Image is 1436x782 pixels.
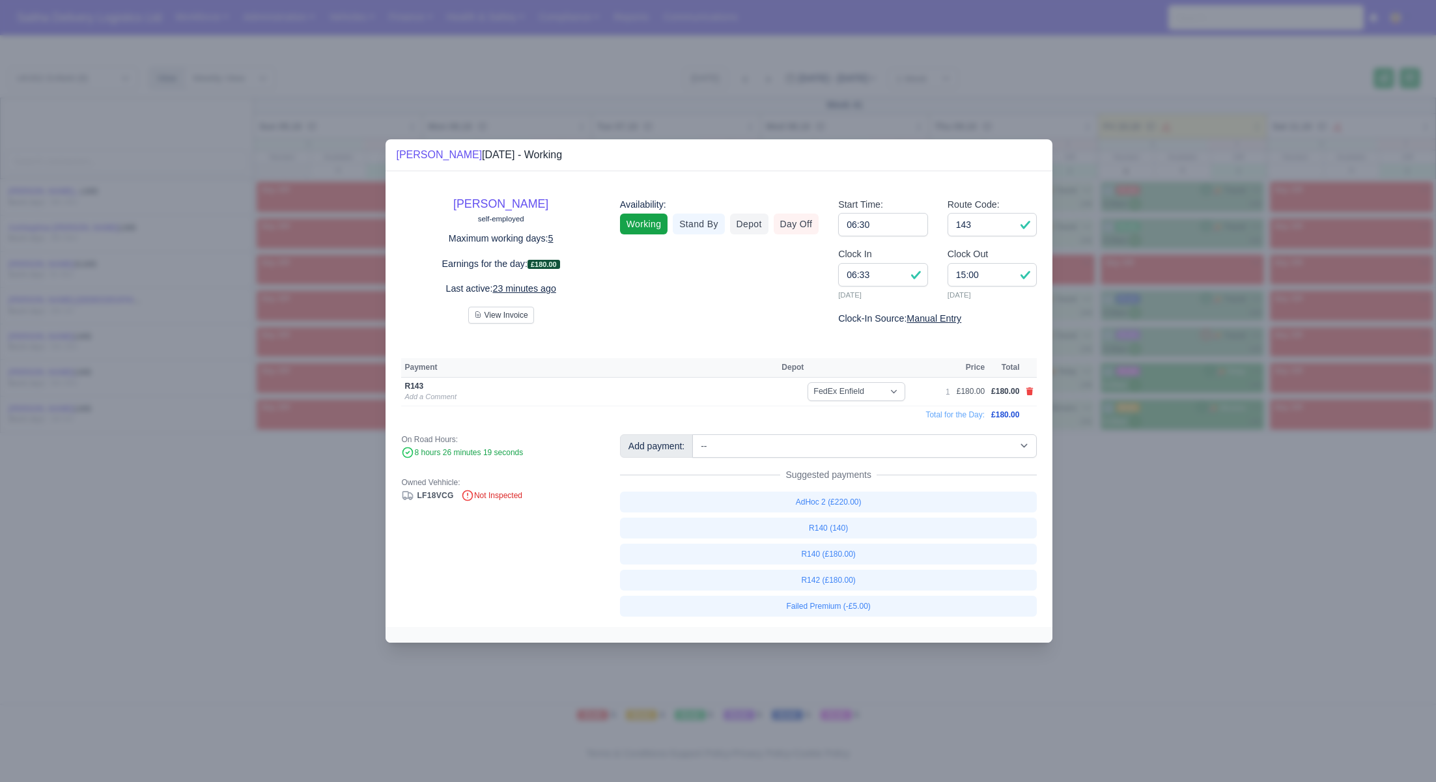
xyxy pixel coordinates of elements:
a: Failed Premium (-£5.00) [620,596,1037,617]
p: Last active: [401,281,600,296]
span: Not Inspected [461,491,522,500]
label: Clock Out [948,247,989,262]
a: AdHoc 2 (£220.00) [620,492,1037,512]
span: £180.00 [528,260,560,270]
a: Working [620,214,668,234]
a: Day Off [774,214,819,234]
span: Suggested payments [780,468,877,481]
a: R140 (£180.00) [620,544,1037,565]
th: Price [953,358,988,378]
p: Maximum working days: [401,231,600,246]
a: LF18VCG [401,491,453,500]
a: R140 (140) [620,518,1037,538]
a: Depot [730,214,768,234]
td: £180.00 [953,378,988,406]
small: [DATE] [948,289,1037,301]
a: Add a Comment [404,393,456,400]
div: Owned Vehhicle: [401,477,600,488]
a: R142 (£180.00) [620,570,1037,591]
a: [PERSON_NAME] [396,149,482,160]
span: Total for the Day: [925,410,985,419]
a: Stand By [673,214,724,234]
div: Availability: [620,197,819,212]
p: Earnings for the day: [401,257,600,272]
label: Start Time: [838,197,883,212]
label: Clock In [838,247,871,262]
div: Clock-In Source: [838,311,1037,326]
a: [PERSON_NAME] [453,197,548,210]
div: 8 hours 26 minutes 19 seconds [401,447,600,459]
th: Depot [778,358,942,378]
th: Payment [401,358,778,378]
div: On Road Hours: [401,434,600,445]
div: Add payment: [620,434,693,458]
u: 5 [548,233,554,244]
label: Route Code: [948,197,1000,212]
th: Total [988,358,1022,378]
small: self-employed [478,215,524,223]
div: 1 [946,387,950,397]
u: Manual Entry [907,313,961,324]
small: [DATE] [838,289,928,301]
div: R143 [404,381,697,391]
iframe: Chat Widget [1371,719,1436,782]
u: 23 minutes ago [492,283,556,294]
button: View Invoice [468,307,534,324]
span: £180.00 [991,410,1019,419]
div: [DATE] - Working [396,147,562,163]
span: £180.00 [991,387,1019,396]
